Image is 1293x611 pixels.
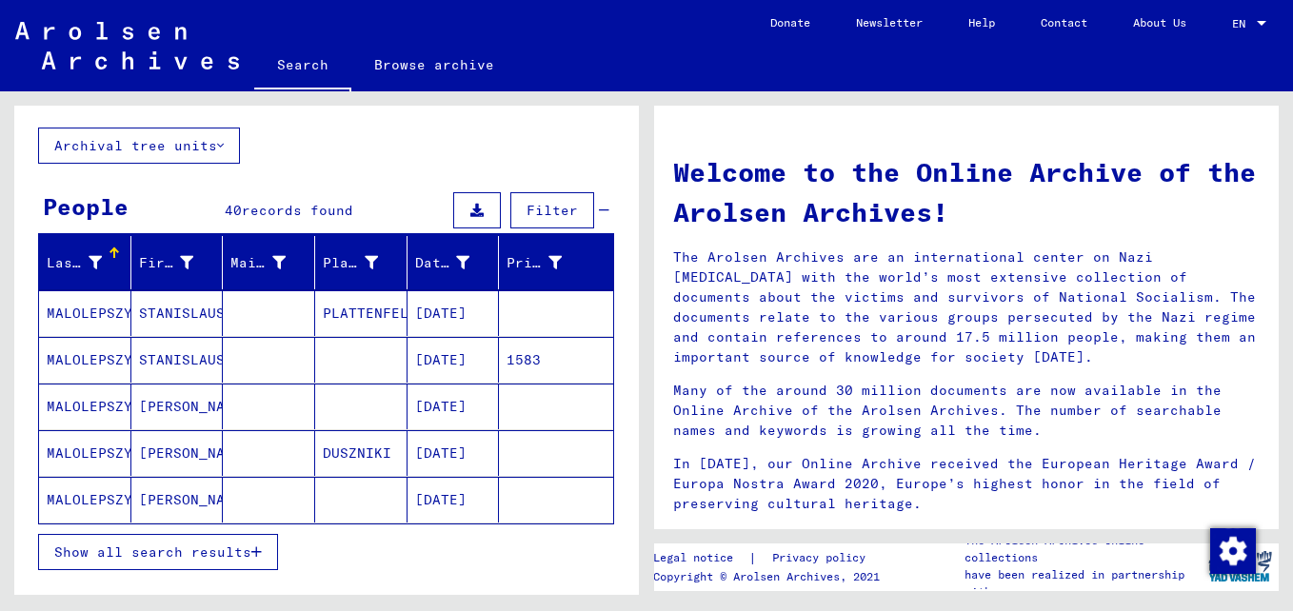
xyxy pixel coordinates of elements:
[408,477,500,522] mat-cell: [DATE]
[673,247,1260,367] p: The Arolsen Archives are an international center on Nazi [MEDICAL_DATA] with the world’s most ext...
[315,430,408,476] mat-cell: DUSZNIKI
[254,42,351,91] a: Search
[54,543,251,561] span: Show all search results
[131,477,224,522] mat-cell: [PERSON_NAME]
[315,290,408,336] mat-cell: PLATTENFELD
[315,236,408,289] mat-header-cell: Place of Birth
[131,430,224,476] mat-cell: [PERSON_NAME]
[323,247,407,278] div: Place of Birth
[47,253,102,273] div: Last Name
[38,534,278,570] button: Show all search results
[47,247,130,278] div: Last Name
[408,430,500,476] mat-cell: [DATE]
[351,42,517,88] a: Browse archive
[408,337,500,383] mat-cell: [DATE]
[15,22,239,69] img: Arolsen_neg.svg
[39,236,131,289] mat-header-cell: Last Name
[242,202,353,219] span: records found
[1210,528,1256,574] img: Change consent
[225,202,242,219] span: 40
[408,290,500,336] mat-cell: [DATE]
[757,548,888,568] a: Privacy policy
[230,247,314,278] div: Maiden Name
[131,384,224,429] mat-cell: [PERSON_NAME]
[139,253,194,273] div: First Name
[131,337,224,383] mat-cell: STANISLAUS
[415,253,470,273] div: Date of Birth
[1204,542,1276,590] img: yv_logo.png
[653,568,888,585] p: Copyright © Arolsen Archives, 2021
[653,548,888,568] div: |
[499,236,613,289] mat-header-cell: Prisoner #
[673,454,1260,514] p: In [DATE], our Online Archive received the European Heritage Award / Europa Nostra Award 2020, Eu...
[415,247,499,278] div: Date of Birth
[39,290,131,336] mat-cell: MALOLEPSZY
[499,337,613,383] mat-cell: 1583
[131,290,224,336] mat-cell: STANISLAUS
[673,381,1260,441] p: Many of the around 30 million documents are now available in the Online Archive of the Arolsen Ar...
[39,430,131,476] mat-cell: MALOLEPSZY
[223,236,315,289] mat-header-cell: Maiden Name
[230,253,286,273] div: Maiden Name
[39,384,131,429] mat-cell: MALOLEPSZY
[39,477,131,522] mat-cell: MALOLEPSZY
[39,337,131,383] mat-cell: MALOLEPSZY
[673,152,1260,232] h1: Welcome to the Online Archive of the Arolsen Archives!
[965,566,1201,601] p: have been realized in partnership with
[38,128,240,164] button: Archival tree units
[507,253,562,273] div: Prisoner #
[965,532,1201,566] p: The Arolsen Archives online collections
[1232,17,1253,30] span: EN
[43,189,129,224] div: People
[131,236,224,289] mat-header-cell: First Name
[510,192,594,228] button: Filter
[507,247,590,278] div: Prisoner #
[527,202,578,219] span: Filter
[139,247,223,278] div: First Name
[323,253,378,273] div: Place of Birth
[408,236,500,289] mat-header-cell: Date of Birth
[408,384,500,429] mat-cell: [DATE]
[653,548,748,568] a: Legal notice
